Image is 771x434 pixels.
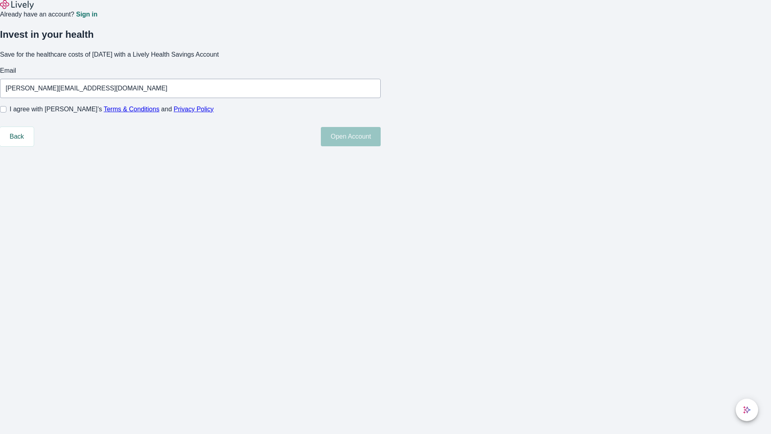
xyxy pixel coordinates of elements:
[174,106,214,113] a: Privacy Policy
[743,406,751,414] svg: Lively AI Assistant
[736,399,758,421] button: chat
[76,11,97,18] a: Sign in
[10,104,214,114] span: I agree with [PERSON_NAME]’s and
[104,106,159,113] a: Terms & Conditions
